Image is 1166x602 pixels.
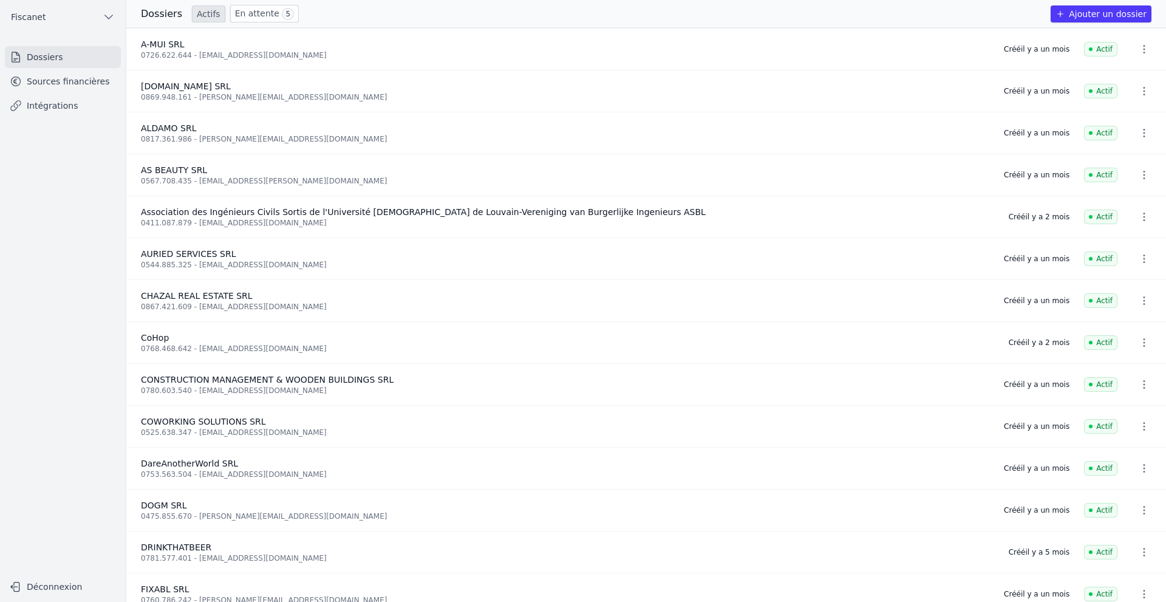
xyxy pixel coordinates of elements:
div: 0475.855.670 - [PERSON_NAME][EMAIL_ADDRESS][DOMAIN_NAME] [141,511,989,521]
span: Actif [1084,84,1117,98]
a: Intégrations [5,95,121,117]
span: Association des Ingénieurs Civils Sortis de l'Université [DEMOGRAPHIC_DATA] de Louvain-Vereniging... [141,207,706,217]
div: Créé il y a un mois [1004,463,1069,473]
span: Actif [1084,126,1117,140]
a: Dossiers [5,46,121,68]
div: Créé il y a un mois [1004,254,1069,264]
span: A-MUI SRL [141,39,185,49]
span: CONSTRUCTION MANAGEMENT & WOODEN BUILDINGS SRL [141,375,394,385]
span: 5 [282,8,294,20]
div: Créé il y a 2 mois [1009,212,1069,222]
div: 0867.421.609 - [EMAIL_ADDRESS][DOMAIN_NAME] [141,302,989,312]
span: DareAnotherWorld SRL [141,459,238,468]
span: [DOMAIN_NAME] SRL [141,81,231,91]
div: 0781.577.401 - [EMAIL_ADDRESS][DOMAIN_NAME] [141,553,994,563]
div: 0768.468.642 - [EMAIL_ADDRESS][DOMAIN_NAME] [141,344,994,354]
span: DRINKTHATBEER [141,542,211,552]
div: 0567.708.435 - [EMAIL_ADDRESS][PERSON_NAME][DOMAIN_NAME] [141,176,989,186]
div: Créé il y a 2 mois [1009,338,1069,347]
a: Actifs [192,5,225,22]
h3: Dossiers [141,7,182,21]
div: Créé il y a un mois [1004,44,1069,54]
span: Actif [1084,587,1117,601]
div: Créé il y a un mois [1004,128,1069,138]
span: COWORKING SOLUTIONS SRL [141,417,266,426]
div: Créé il y a 5 mois [1009,547,1069,557]
span: ALDAMO SRL [141,123,196,133]
button: Fiscanet [5,7,121,27]
button: Ajouter un dossier [1051,5,1151,22]
span: Actif [1084,419,1117,434]
div: 0726.622.644 - [EMAIL_ADDRESS][DOMAIN_NAME] [141,50,989,60]
div: Créé il y a un mois [1004,422,1069,431]
div: Créé il y a un mois [1004,86,1069,96]
div: 0544.885.325 - [EMAIL_ADDRESS][DOMAIN_NAME] [141,260,989,270]
span: Actif [1084,42,1117,56]
span: AURIED SERVICES SRL [141,249,236,259]
div: 0411.087.879 - [EMAIL_ADDRESS][DOMAIN_NAME] [141,218,994,228]
span: CoHop [141,333,169,343]
div: 0817.361.986 - [PERSON_NAME][EMAIL_ADDRESS][DOMAIN_NAME] [141,134,989,144]
span: AS BEAUTY SRL [141,165,207,175]
div: 0753.563.504 - [EMAIL_ADDRESS][DOMAIN_NAME] [141,470,989,479]
span: Actif [1084,210,1117,224]
span: Actif [1084,251,1117,266]
a: En attente 5 [230,5,299,22]
div: Créé il y a un mois [1004,296,1069,306]
span: Actif [1084,545,1117,559]
div: 0869.948.161 - [PERSON_NAME][EMAIL_ADDRESS][DOMAIN_NAME] [141,92,989,102]
div: Créé il y a un mois [1004,170,1069,180]
div: Créé il y a un mois [1004,380,1069,389]
div: 0525.638.347 - [EMAIL_ADDRESS][DOMAIN_NAME] [141,428,989,437]
span: CHAZAL REAL ESTATE SRL [141,291,253,301]
span: FIXABL SRL [141,584,189,594]
span: Actif [1084,293,1117,308]
span: Actif [1084,461,1117,476]
span: Actif [1084,168,1117,182]
span: Actif [1084,377,1117,392]
div: Créé il y a un mois [1004,589,1069,599]
span: Actif [1084,335,1117,350]
span: Actif [1084,503,1117,518]
a: Sources financières [5,70,121,92]
button: Déconnexion [5,577,121,597]
span: DOGM SRL [141,501,187,510]
div: Créé il y a un mois [1004,505,1069,515]
div: 0780.603.540 - [EMAIL_ADDRESS][DOMAIN_NAME] [141,386,989,395]
span: Fiscanet [11,11,46,23]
